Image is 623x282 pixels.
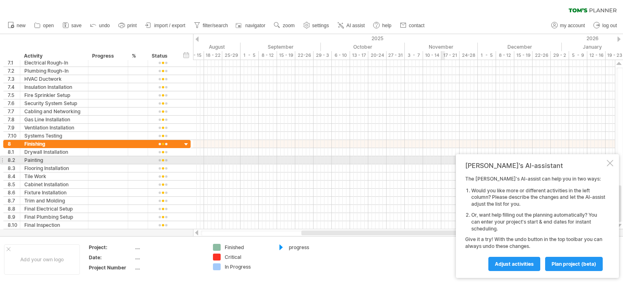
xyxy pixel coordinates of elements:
div: 18 - 22 [204,51,222,60]
div: 12 - 16 [587,51,606,60]
div: Date: [89,254,133,261]
div: Cabling and Networking [24,108,84,115]
div: progress [289,244,333,251]
div: 27 - 31 [387,51,405,60]
div: Progress [92,52,123,60]
div: In Progress [225,263,269,270]
div: Final Plumbing Setup [24,213,84,221]
a: navigator [234,20,268,31]
div: 8.4 [8,172,20,180]
div: 11 - 15 [186,51,204,60]
div: 8.1 [8,148,20,156]
div: Project: [89,244,133,251]
div: Finished [225,244,269,251]
div: 7.7 [8,108,20,115]
span: zoom [283,23,294,28]
a: filter/search [192,20,230,31]
div: Gas Line Installation [24,116,84,123]
div: Fixture Installation [24,189,84,196]
div: 7.10 [8,132,20,140]
div: 8.2 [8,156,20,164]
div: Trim and Molding [24,197,84,205]
span: contact [409,23,425,28]
a: undo [88,20,112,31]
div: Systems Testing [24,132,84,140]
div: .... [135,254,203,261]
div: .... [135,244,203,251]
div: Flooring Installation [24,164,84,172]
a: Adjust activities [488,257,540,271]
div: 7.4 [8,83,20,91]
a: new [6,20,28,31]
div: 8 - 12 [259,51,277,60]
a: print [116,20,139,31]
span: my account [560,23,585,28]
div: Drywall Installation [24,148,84,156]
div: 8.8 [8,205,20,213]
a: my account [549,20,587,31]
div: December 2025 [478,43,562,51]
div: 17 - 21 [441,51,460,60]
div: 1 - 5 [478,51,496,60]
span: AI assist [346,23,365,28]
span: open [43,23,54,28]
div: October 2025 [321,43,405,51]
a: save [60,20,84,31]
div: Fire Sprinkler Setup [24,91,84,99]
div: November 2025 [405,43,478,51]
div: Add your own logo [4,244,80,275]
a: settings [301,20,331,31]
div: Final Inspection [24,221,84,229]
div: Painting [24,156,84,164]
div: 29 - 3 [314,51,332,60]
div: % [132,52,143,60]
div: Ventilation Installation [24,124,84,131]
span: navigator [245,23,265,28]
div: The [PERSON_NAME]'s AI-assist can help you in two ways: Give it a try! With the undo button in th... [465,176,605,271]
div: 22-26 [295,51,314,60]
a: contact [398,20,427,31]
a: import / export [143,20,188,31]
span: filter/search [203,23,228,28]
span: import / export [154,23,185,28]
div: 5 - 9 [569,51,587,60]
div: 8.7 [8,197,20,205]
span: Adjust activities [495,261,534,267]
li: Or, want help filling out the planning automatically? You can enter your project's start & end da... [471,212,605,232]
div: [PERSON_NAME]'s AI-assistant [465,161,605,170]
div: 7.8 [8,116,20,123]
div: 8.10 [8,221,20,229]
div: 7.9 [8,124,20,131]
div: 10 - 14 [423,51,441,60]
div: Plumbing Rough-In [24,67,84,75]
div: 1 - 5 [241,51,259,60]
a: AI assist [335,20,367,31]
div: 7.5 [8,91,20,99]
span: new [17,23,26,28]
div: 20-24 [368,51,387,60]
div: Project Number [89,264,133,271]
div: Electrical Rough-In [24,59,84,67]
a: plan project (beta) [545,257,603,271]
a: log out [591,20,619,31]
a: help [371,20,394,31]
div: 7.3 [8,75,20,83]
div: 7.6 [8,99,20,107]
div: 22-26 [533,51,551,60]
div: 7.1 [8,59,20,67]
div: 15 - 19 [277,51,295,60]
a: open [32,20,56,31]
div: Status [152,52,173,60]
div: Final Electrical Setup [24,205,84,213]
div: 3 - 7 [405,51,423,60]
div: 15 - 19 [514,51,533,60]
div: 8.3 [8,164,20,172]
div: 8.5 [8,181,20,188]
div: 8 [8,140,20,148]
div: Insulation Installation [24,83,84,91]
span: settings [312,23,329,28]
div: Security System Setup [24,99,84,107]
div: 8.9 [8,213,20,221]
span: plan project (beta) [552,261,596,267]
div: .... [135,264,203,271]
